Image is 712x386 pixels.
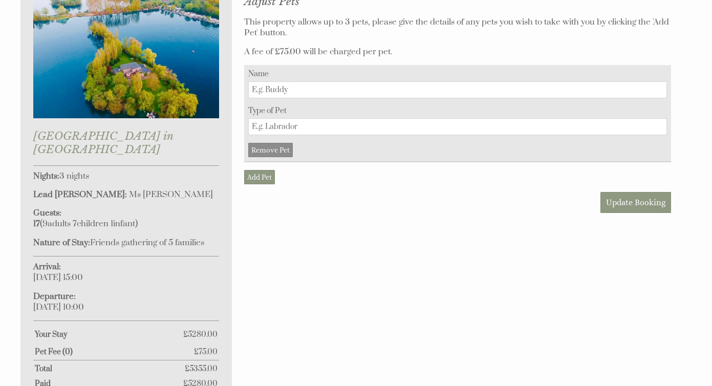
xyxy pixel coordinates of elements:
span: infant [109,219,135,229]
span: £ [183,330,218,339]
strong: Nights: [33,171,59,182]
span: £ [185,364,218,374]
strong: Guests: [33,208,61,219]
span: adult [42,219,71,229]
p: 3 nights [33,171,219,182]
span: Ms [PERSON_NAME] [129,189,213,200]
span: ( ) [33,219,138,229]
a: Add Pet [244,170,275,184]
p: [DATE] 10:00 [33,291,219,313]
span: ren [95,219,109,229]
strong: Pet Fee (0) [35,347,194,357]
span: child [71,219,109,229]
label: Type of Pet [248,106,667,116]
span: 1 [111,219,113,229]
strong: Your Stay [35,330,183,339]
span: s [67,219,71,229]
span: Update Booking [606,198,665,207]
h2: [GEOGRAPHIC_DATA] in [GEOGRAPHIC_DATA] [33,130,219,156]
a: Remove Pet [248,143,293,157]
input: E.g. Labrador [248,118,667,135]
strong: Total [35,364,185,374]
span: 9 [42,219,48,229]
span: 7 [73,219,77,229]
p: This property allows up to 3 pets, please give the details of any pets you wish to take with you ... [244,17,671,38]
strong: 17 [33,219,40,229]
span: 5355.00 [189,364,218,374]
p: Friends gathering of 5 families [33,238,219,248]
span: 5280.00 [188,330,218,339]
button: Update Booking [600,192,671,213]
input: E.g. Buddy [248,81,667,98]
p: A fee of £75.00 will be charged per pet. [244,47,671,57]
strong: Arrival: [33,262,61,272]
span: 75.00 [199,347,218,357]
strong: Lead [PERSON_NAME]: [33,189,127,200]
p: [DATE] 15:00 [33,262,219,283]
strong: Nature of Stay: [33,238,90,248]
label: Name [248,69,667,79]
a: [GEOGRAPHIC_DATA] in [GEOGRAPHIC_DATA] [33,111,219,156]
strong: Departure: [33,291,76,302]
span: £ [194,347,218,357]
